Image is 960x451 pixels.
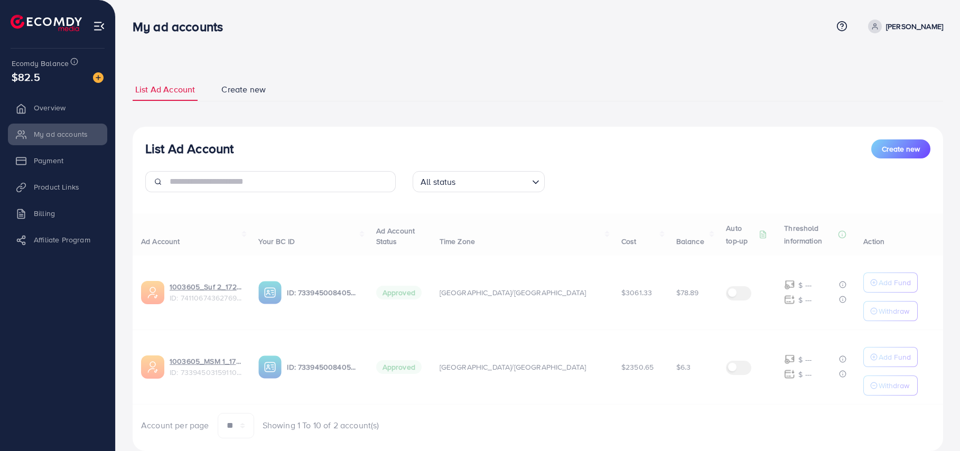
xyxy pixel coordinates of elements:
a: [PERSON_NAME] [864,20,943,33]
p: [PERSON_NAME] [886,20,943,33]
div: Search for option [413,171,545,192]
input: Search for option [459,172,528,190]
span: Create new [882,144,920,154]
img: menu [93,20,105,32]
img: image [93,72,104,83]
img: logo [11,15,82,31]
button: Create new [871,139,930,158]
span: Create new [221,83,266,96]
h3: List Ad Account [145,141,234,156]
h3: My ad accounts [133,19,231,34]
span: All status [418,174,458,190]
span: Ecomdy Balance [12,58,69,69]
span: List Ad Account [135,83,195,96]
span: $82.5 [12,69,40,84]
